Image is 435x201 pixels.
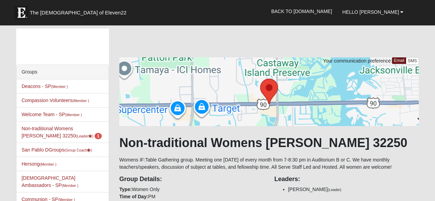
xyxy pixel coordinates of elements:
[406,57,419,65] a: SMS
[22,147,92,153] a: San Pablo DGroups(Group Coach)
[11,2,149,20] a: The [DEMOGRAPHIC_DATA] of Eleven22
[51,85,68,89] small: (Member )
[22,112,82,117] a: Welcome Team - SP(Member )
[119,135,419,150] h1: Non-traditional Womens [PERSON_NAME] 32250
[17,65,109,79] div: Groups
[22,98,89,103] a: Compassion Volunteers(Member )
[323,58,392,64] span: Your communication preference:
[14,6,28,20] img: Eleven22 logo
[95,133,102,139] span: number of pending members
[30,9,127,16] span: The [DEMOGRAPHIC_DATA] of Eleven22
[337,3,409,21] a: Hello [PERSON_NAME]
[342,9,399,15] span: Hello [PERSON_NAME]
[274,176,419,183] h4: Leaders:
[65,113,82,117] small: (Member )
[328,188,341,192] small: (Leader)
[119,187,132,192] strong: Type:
[22,175,78,188] a: [DEMOGRAPHIC_DATA] Ambassadors - SP(Member )
[40,162,56,166] small: (Member )
[119,176,264,183] h4: Group Details:
[266,3,337,20] a: Back to [DOMAIN_NAME]
[22,83,68,89] a: Deacons - SP(Member )
[76,134,94,138] small: (Leader )
[288,186,419,193] li: [PERSON_NAME]
[392,57,406,64] a: Email
[64,148,92,152] small: (Group Coach )
[73,99,89,103] small: (Member )
[22,126,102,138] a: Non-traditional Womens [PERSON_NAME] 32250(Leader) 1
[22,161,56,167] a: Hersong(Member )
[62,183,78,188] small: (Member )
